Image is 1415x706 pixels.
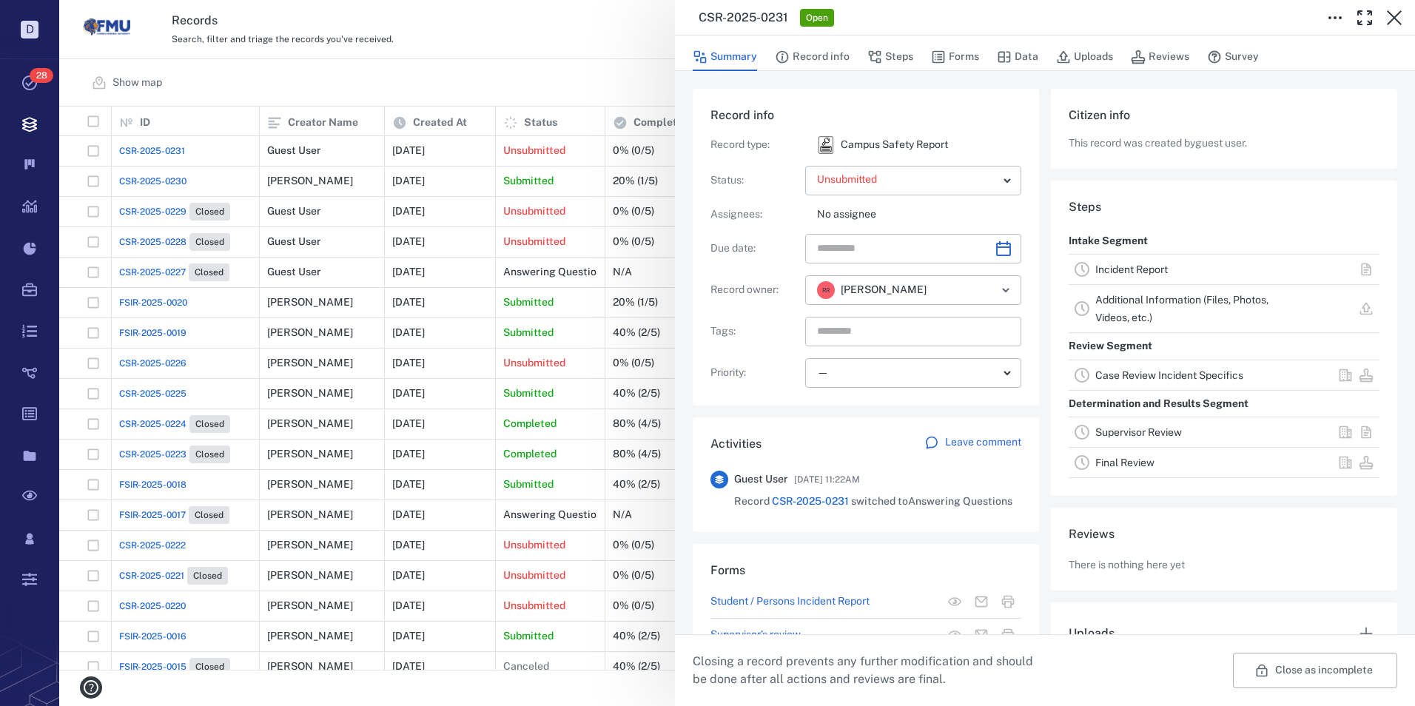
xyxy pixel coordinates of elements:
[1095,294,1268,323] a: Additional Information (Files, Photos, Videos, etc.)
[710,283,799,297] p: Record owner :
[1051,602,1397,700] div: UploadsThere is nothing here yet
[693,544,1039,681] div: FormsStudent / Persons Incident ReportView form in the stepMail formPrint formSupervisor's review...
[941,622,968,648] button: View form in the step
[841,138,948,152] p: Campus Safety Report
[968,588,995,615] button: Mail form
[841,283,927,297] span: [PERSON_NAME]
[941,588,968,615] button: View form in the step
[710,594,870,609] a: Student / Persons Incident Report
[775,43,850,71] button: Record info
[1069,136,1379,151] p: This record was created by guest user .
[693,43,757,71] button: Summary
[924,435,1021,453] a: Leave comment
[1051,89,1397,181] div: Citizen infoThis record was created byguest user.
[734,494,1012,509] span: Record switched to
[1207,43,1259,71] button: Survey
[817,281,835,299] div: R R
[1069,558,1185,573] p: There is nothing here yet
[794,471,860,488] span: [DATE] 11:22AM
[945,435,1021,450] p: Leave comment
[931,43,979,71] button: Forms
[710,628,801,642] a: Supervisor's review
[1051,508,1397,602] div: ReviewsThere is nothing here yet
[1069,525,1379,543] h6: Reviews
[817,207,1021,222] p: No assignee
[1233,653,1397,688] button: Close as incomplete
[1095,457,1154,468] a: Final Review
[693,89,1039,417] div: Record infoRecord type:icon Campus Safety ReportCampus Safety ReportStatus:Assignees:No assigneeD...
[772,495,849,507] a: CSR-2025-0231
[710,324,799,339] p: Tags :
[1069,228,1148,255] p: Intake Segment
[21,21,38,38] p: D
[710,207,799,222] p: Assignees :
[995,588,1021,615] button: Print form
[968,622,995,648] button: Mail form
[1095,263,1168,275] a: Incident Report
[989,234,1018,263] button: Choose date
[1350,3,1379,33] button: Toggle Fullscreen
[1320,3,1350,33] button: Toggle to Edit Boxes
[817,172,998,187] p: Unsubmitted
[908,495,1012,507] span: Answering Questions
[710,435,762,453] h6: Activities
[817,364,998,381] div: —
[817,136,835,154] div: Campus Safety Report
[1069,391,1248,417] p: Determination and Results Segment
[1069,107,1379,124] h6: Citizen info
[693,653,1045,688] p: Closing a record prevents any further modification and should be done after all actions and revie...
[699,9,788,27] h3: CSR-2025-0231
[1051,181,1397,508] div: StepsIntake SegmentIncident ReportAdditional Information (Files, Photos, Videos, etc.)Review Segm...
[710,107,1021,124] h6: Record info
[1095,426,1182,438] a: Supervisor Review
[817,136,835,154] img: icon Campus Safety Report
[995,622,1021,648] button: Print form
[710,173,799,188] p: Status :
[1131,43,1189,71] button: Reviews
[867,43,913,71] button: Steps
[1379,3,1409,33] button: Close
[1056,43,1113,71] button: Uploads
[734,472,788,487] span: Guest User
[995,280,1016,300] button: Open
[710,241,799,256] p: Due date :
[693,417,1039,545] div: ActivitiesLeave commentGuest User[DATE] 11:22AMRecord CSR-2025-0231 switched toAnswering Questions
[30,68,53,83] span: 28
[1095,369,1243,381] a: Case Review Incident Specifics
[1069,625,1115,642] h6: Uploads
[1069,198,1379,216] h6: Steps
[997,43,1038,71] button: Data
[710,138,799,152] p: Record type :
[33,10,64,24] span: Help
[710,562,1021,579] h6: Forms
[803,12,831,24] span: Open
[710,366,799,380] p: Priority :
[1069,333,1152,360] p: Review Segment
